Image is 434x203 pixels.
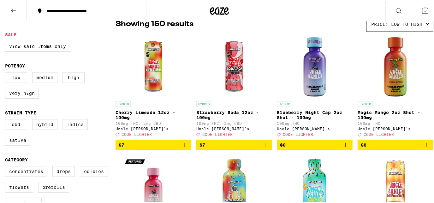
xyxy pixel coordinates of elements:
[5,31,16,36] legend: Sale
[199,142,205,147] span: $7
[277,109,353,119] p: Blueberry Night Cap 2oz Shot - 100mg
[116,18,193,29] p: Showing 150 results
[116,120,191,125] p: 100mg THC: 2mg CBD
[203,34,266,97] img: Uncle Arnie's - Strawberry Soda 12oz - 100mg
[5,109,36,114] legend: Strain Type
[196,109,272,119] p: Strawberry Soda 12oz - 100mg
[361,142,366,147] span: $8
[371,21,422,26] span: Price: Low to High
[5,165,47,176] label: Concentrates
[277,100,292,106] p: HYBRID
[119,142,124,147] span: $7
[38,181,69,192] label: Prerolls
[5,134,30,145] label: Sativa
[277,34,353,139] a: Open page for Blueberry Night Cap 2oz Shot - 100mg from Uncle Arnie's
[116,126,191,130] div: Uncle [PERSON_NAME]'s
[116,139,191,149] button: Add to bag
[32,118,57,129] label: Hybrid
[5,118,27,129] label: CBD
[80,165,108,176] label: Edibles
[196,34,272,139] a: Open page for Strawberry Soda 12oz - 100mg from Uncle Arnie's
[5,181,33,192] label: Flowers
[32,71,57,82] label: Medium
[14,4,27,10] span: Help
[358,120,433,125] p: 100mg THC
[280,142,286,147] span: $8
[358,126,433,130] div: Uncle [PERSON_NAME]'s
[122,131,152,136] span: CODE LIGHTER
[364,34,427,97] img: Uncle Arnie's - Magic Mango 2oz Shot - 100mg
[277,120,353,125] p: 100mg THC
[62,118,88,129] label: Indica
[196,139,272,149] button: Add to bag
[116,109,191,119] p: Cherry Limeade 12oz - 100mg
[358,100,373,106] p: HYBRID
[358,139,433,149] button: Add to bag
[358,34,433,139] a: Open page for Magic Mango 2oz Shot - 100mg from Uncle Arnie's
[116,100,131,106] p: HYBRID
[364,131,394,136] span: CODE LIGHTER
[5,87,39,98] label: Very High
[277,126,353,130] div: Uncle [PERSON_NAME]'s
[122,34,185,97] img: Uncle Arnie's - Cherry Limeade 12oz - 100mg
[52,165,75,176] label: Drops
[283,131,313,136] span: CODE LIGHTER
[277,139,353,149] button: Add to bag
[283,34,346,97] img: Uncle Arnie's - Blueberry Night Cap 2oz Shot - 100mg
[358,109,433,119] p: Magic Mango 2oz Shot - 100mg
[5,71,27,82] label: Low
[5,156,28,161] legend: Category
[196,120,272,125] p: 100mg THC: 2mg CBD
[202,131,233,136] span: CODE LIGHTER
[196,100,211,106] p: HYBRID
[5,40,70,51] label: View Sale Items Only
[196,126,272,130] div: Uncle [PERSON_NAME]'s
[116,34,191,139] a: Open page for Cherry Limeade 12oz - 100mg from Uncle Arnie's
[62,71,85,82] label: High
[5,62,25,67] legend: Potency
